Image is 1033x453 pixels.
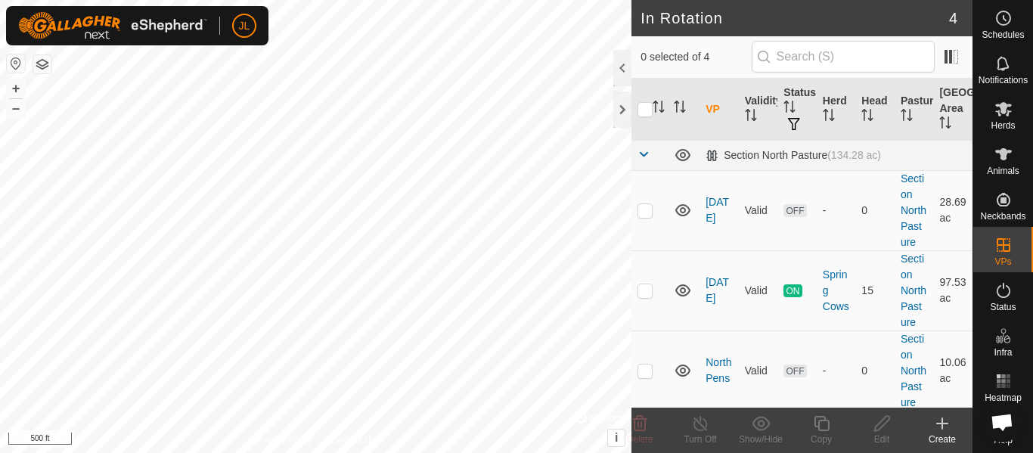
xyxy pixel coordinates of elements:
td: 0 [855,170,895,250]
td: Valid [739,330,778,411]
div: Create [912,433,973,446]
div: Spring Cows [823,267,850,315]
input: Search (S) [752,41,935,73]
td: Valid [739,250,778,330]
span: Help [994,436,1013,445]
span: Herds [991,121,1015,130]
th: Status [777,79,817,141]
p-sorticon: Activate to sort [823,111,835,123]
th: Pasture [895,79,934,141]
span: Infra [994,348,1012,357]
div: Edit [852,433,912,446]
span: Animals [987,166,1019,175]
p-sorticon: Activate to sort [939,119,951,131]
span: OFF [783,204,806,217]
a: [DATE] [706,276,729,304]
span: (134.28 ac) [827,149,881,161]
a: Privacy Policy [256,433,313,447]
a: Help [973,408,1033,451]
td: 10.06 ac [933,330,973,411]
span: i [615,431,618,444]
div: - [823,363,850,379]
a: North Pens [706,356,731,384]
th: VP [700,79,739,141]
p-sorticon: Activate to sort [901,111,913,123]
div: - [823,203,850,219]
div: Turn Off [670,433,731,446]
button: i [608,430,625,446]
span: Neckbands [980,212,1025,221]
th: Head [855,79,895,141]
p-sorticon: Activate to sort [783,103,796,115]
button: – [7,99,25,117]
a: Section North Pasture [901,253,926,328]
a: Contact Us [330,433,375,447]
p-sorticon: Activate to sort [674,103,686,115]
th: Herd [817,79,856,141]
div: Open chat [982,402,1022,442]
div: Show/Hide [731,433,791,446]
span: Heatmap [985,393,1022,402]
td: Valid [739,170,778,250]
span: Status [990,303,1016,312]
th: [GEOGRAPHIC_DATA] Area [933,79,973,141]
span: Delete [627,434,653,445]
td: 28.69 ac [933,170,973,250]
p-sorticon: Activate to sort [745,111,757,123]
button: + [7,79,25,98]
span: ON [783,284,802,297]
span: 0 selected of 4 [641,49,751,65]
th: Validity [739,79,778,141]
p-sorticon: Activate to sort [653,103,665,115]
h2: In Rotation [641,9,949,27]
span: Notifications [979,76,1028,85]
td: 15 [855,250,895,330]
td: 97.53 ac [933,250,973,330]
span: VPs [994,257,1011,266]
img: Gallagher Logo [18,12,207,39]
span: 4 [949,7,957,29]
button: Map Layers [33,55,51,73]
span: JL [239,18,250,34]
div: Section North Pasture [706,149,881,162]
button: Reset Map [7,54,25,73]
span: Schedules [982,30,1024,39]
span: OFF [783,365,806,377]
a: Section North Pasture [901,172,926,248]
a: [DATE] [706,196,729,224]
div: Copy [791,433,852,446]
td: 0 [855,330,895,411]
p-sorticon: Activate to sort [861,111,873,123]
a: Section North Pasture [901,333,926,408]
